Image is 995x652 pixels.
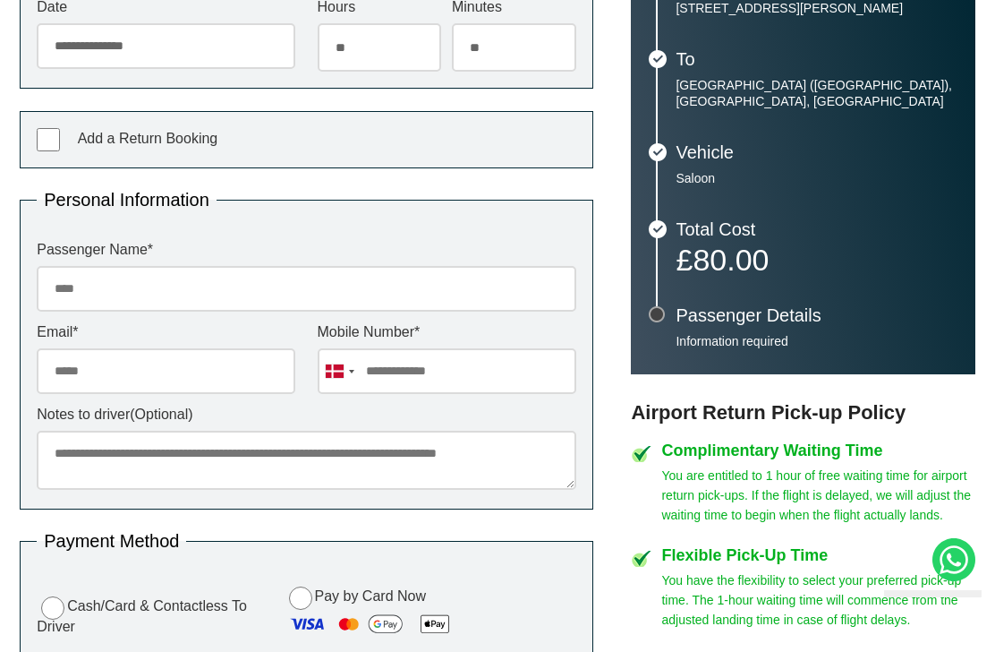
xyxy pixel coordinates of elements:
[37,594,270,634] label: Cash/Card & Contactless To Driver
[37,532,186,550] legend: Payment Method
[676,306,957,324] h3: Passenger Details
[41,596,64,620] input: Cash/Card & Contactless To Driver
[676,170,957,186] p: Saloon
[676,77,957,109] p: [GEOGRAPHIC_DATA] ([GEOGRAPHIC_DATA]), [GEOGRAPHIC_DATA], [GEOGRAPHIC_DATA]
[661,442,974,459] h4: Complimentary Waiting Time
[661,547,974,563] h4: Flexible Pick-Up Time
[661,466,974,525] p: You are entitled to 1 hour of free waiting time for airport return pick-ups. If the flight is del...
[631,401,974,425] h3: Airport Return Pick-up Policy
[130,407,192,422] span: (Optional)
[318,325,576,339] label: Mobile Number
[319,349,360,393] div: Denmark (Danmark): +45
[37,243,576,257] label: Passenger Name
[693,243,769,277] span: 80.00
[676,333,957,349] p: Information required
[37,128,60,151] input: Add a Return Booking
[285,584,576,644] label: Pay by Card Now
[676,220,957,238] h3: Total Cost
[676,247,957,272] p: £
[877,590,982,639] iframe: chat widget
[78,131,218,146] span: Add a Return Booking
[289,587,312,610] input: Pay by Card Now
[661,570,974,630] p: You have the flexibility to select your preferred pick-up time. The 1-hour waiting time will comm...
[676,50,957,68] h3: To
[37,407,576,422] label: Notes to driver
[37,325,295,339] label: Email
[37,191,217,209] legend: Personal Information
[676,143,957,161] h3: Vehicle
